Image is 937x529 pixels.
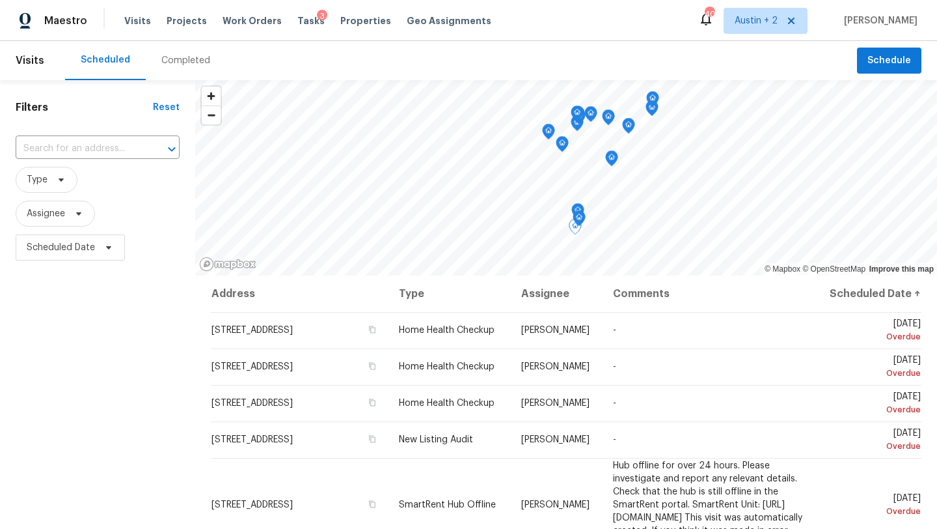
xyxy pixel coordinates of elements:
[16,46,44,75] span: Visits
[802,264,865,274] a: OpenStreetMap
[521,326,590,335] span: [PERSON_NAME]
[44,14,87,27] span: Maestro
[613,362,616,371] span: -
[317,10,327,23] div: 3
[167,14,207,27] span: Projects
[613,326,616,335] span: -
[521,500,590,509] span: [PERSON_NAME]
[388,276,511,312] th: Type
[211,276,388,312] th: Address
[867,53,911,69] span: Schedule
[542,124,555,144] div: Map marker
[556,136,569,156] div: Map marker
[195,80,937,276] canvas: Map
[366,324,378,336] button: Copy Address
[857,48,921,74] button: Schedule
[366,397,378,408] button: Copy Address
[399,435,473,444] span: New Listing Audit
[297,16,325,25] span: Tasks
[826,429,921,453] span: [DATE]
[161,54,210,67] div: Completed
[399,362,495,371] span: Home Health Checkup
[571,203,584,223] div: Map marker
[366,360,378,372] button: Copy Address
[202,87,221,106] button: Zoom in
[27,207,65,220] span: Assignee
[211,399,293,408] span: [STREET_ADDRESS]
[153,101,180,114] div: Reset
[124,14,151,27] span: Visits
[816,276,921,312] th: Scheduled Date ↑
[223,14,282,27] span: Work Orders
[199,257,256,272] a: Mapbox homepage
[571,106,584,126] div: Map marker
[521,362,590,371] span: [PERSON_NAME]
[16,139,143,159] input: Search for an address...
[573,210,586,231] div: Map marker
[645,100,659,121] div: Map marker
[211,500,293,509] span: [STREET_ADDRESS]
[826,505,921,518] div: Overdue
[211,435,293,444] span: [STREET_ADDRESS]
[839,14,917,27] span: [PERSON_NAME]
[211,362,293,371] span: [STREET_ADDRESS]
[521,399,590,408] span: [PERSON_NAME]
[399,500,496,509] span: SmartRent Hub Offline
[569,219,582,239] div: Map marker
[511,276,603,312] th: Assignee
[81,53,130,66] div: Scheduled
[202,106,221,124] button: Zoom out
[735,14,778,27] span: Austin + 2
[211,326,293,335] span: [STREET_ADDRESS]
[826,330,921,343] div: Overdue
[399,326,495,335] span: Home Health Checkup
[705,8,714,21] div: 40
[16,101,153,114] h1: Filters
[366,498,378,510] button: Copy Address
[202,106,221,124] span: Zoom out
[605,150,618,171] div: Map marker
[27,173,48,186] span: Type
[521,435,590,444] span: [PERSON_NAME]
[163,140,181,158] button: Open
[622,118,635,138] div: Map marker
[613,399,616,408] span: -
[826,403,921,416] div: Overdue
[646,91,659,111] div: Map marker
[584,106,597,126] div: Map marker
[27,241,95,254] span: Scheduled Date
[407,14,491,27] span: Geo Assignments
[826,356,921,380] span: [DATE]
[826,392,921,416] span: [DATE]
[826,319,921,343] span: [DATE]
[613,435,616,444] span: -
[340,14,391,27] span: Properties
[826,367,921,380] div: Overdue
[366,433,378,445] button: Copy Address
[765,264,800,274] a: Mapbox
[602,109,615,130] div: Map marker
[826,440,921,453] div: Overdue
[603,276,816,312] th: Comments
[826,494,921,518] span: [DATE]
[869,264,934,274] a: Improve this map
[399,399,495,408] span: Home Health Checkup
